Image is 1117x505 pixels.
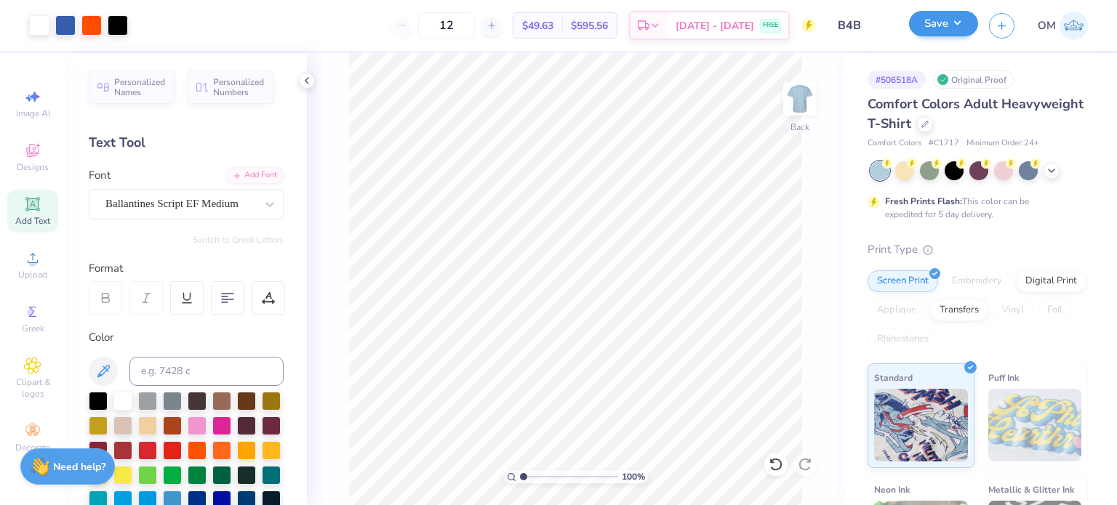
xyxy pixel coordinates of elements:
a: OM [1038,12,1088,40]
span: $49.63 [522,18,553,33]
div: Embroidery [942,270,1012,292]
div: Screen Print [868,270,938,292]
span: Personalized Names [114,77,166,97]
strong: Fresh Prints Flash: [885,195,962,207]
span: Upload [18,269,47,280]
span: Designs [17,161,49,173]
span: Greek [22,323,44,334]
strong: Need help? [53,460,105,474]
div: Applique [868,299,926,321]
input: – – [418,12,475,39]
span: Personalized Numbers [213,77,265,97]
img: Om Mehrotra [1060,12,1088,40]
label: Font [89,167,111,184]
div: Format [89,260,285,277]
div: Rhinestones [868,328,938,350]
img: Standard [874,389,968,461]
span: FREE [763,20,778,31]
div: Digital Print [1016,270,1086,292]
div: Vinyl [993,299,1033,321]
div: Text Tool [89,133,284,153]
div: Print Type [868,241,1088,258]
span: Image AI [16,108,50,119]
button: Switch to Greek Letters [193,234,284,246]
span: $595.56 [571,18,608,33]
span: Comfort Colors Adult Heavyweight T-Shirt [868,95,1084,132]
img: Puff Ink [988,389,1082,461]
div: This color can be expedited for 5 day delivery. [885,195,1064,221]
span: Decorate [15,442,50,453]
span: Minimum Order: 24 + [966,137,1039,150]
img: Back [785,84,814,113]
span: Comfort Colors [868,137,921,150]
span: Neon Ink [874,482,910,497]
div: Color [89,329,284,346]
span: Metallic & Glitter Ink [988,482,1074,497]
span: [DATE] - [DATE] [676,18,754,33]
input: Untitled Design [827,11,898,40]
div: Transfers [930,299,988,321]
div: Add Font [226,167,284,184]
span: Puff Ink [988,370,1019,385]
span: 100 % [622,470,645,483]
div: Back [790,121,809,134]
span: Add Text [15,215,50,227]
span: OM [1038,17,1056,34]
button: Save [909,11,978,36]
span: Clipart & logos [7,376,58,400]
div: Foil [1038,299,1072,321]
div: Original Proof [933,70,1014,89]
div: # 506518A [868,70,926,89]
span: Standard [874,370,913,385]
input: e.g. 7428 c [129,357,284,386]
span: # C1717 [929,137,959,150]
